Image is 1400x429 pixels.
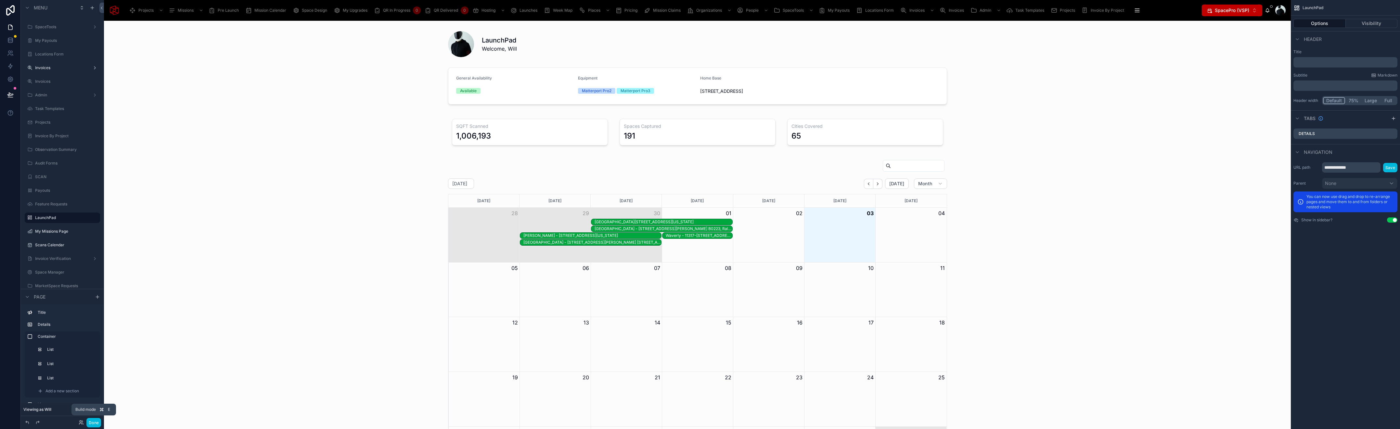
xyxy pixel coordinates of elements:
[38,402,95,407] label: List
[1293,19,1346,28] button: Options
[35,283,96,288] label: MarketSpace Requests
[1378,73,1397,78] span: Markdown
[35,270,96,275] label: Space Manager
[23,407,51,412] span: Viewing as Will
[654,264,660,272] button: 07
[35,52,96,57] label: Locations Form
[868,264,874,272] button: 10
[595,219,732,225] div: [GEOGRAPHIC_DATA][STREET_ADDRESS][US_STATE]
[511,264,518,272] button: 05
[86,418,101,427] button: Done
[1380,97,1396,104] button: Full
[35,92,87,98] a: Admin
[523,233,661,238] div: [PERSON_NAME] - [STREET_ADDRESS][US_STATE]
[938,374,945,381] button: 25
[106,407,111,412] span: E
[109,5,120,16] img: App logo
[653,8,681,13] span: Mission Claims
[125,3,1202,18] div: scrollable content
[949,8,964,13] span: Invoices
[35,120,96,125] label: Projects
[583,209,589,217] button: 29
[167,5,207,16] a: Missions
[588,8,600,13] span: Places
[865,8,894,13] span: Locations Form
[583,374,589,381] button: 20
[218,8,239,13] span: Pre Launch
[654,209,660,217] button: 30
[1304,149,1332,155] span: Navigation
[553,8,572,13] span: Week Map
[746,8,759,13] span: People
[666,233,732,239] div: Waverly - 11317-11399 Providence Rd., Charlotte, North Carolina, 28277
[1322,178,1397,189] button: None
[35,242,96,248] label: Scans Calendar
[35,229,96,234] label: My Missions Page
[1306,194,1394,210] p: You can now use drag and drop to re-arrange pages and move them to and from folders or nested views
[1346,19,1398,28] button: Visibility
[75,407,96,412] span: Build mode
[34,5,47,11] span: Menu
[35,161,96,166] a: Audit Forms
[35,79,96,84] a: Invoices
[1325,180,1336,187] span: None
[523,233,661,239] div: Cary - 2001 Walnut St., Cary, North Carolina, 27518
[685,5,735,16] a: Organizations
[595,226,732,232] div: Cameron Village - 403 Daniels St. Space No. B0223, Raleign, North Carolina, 27605
[1202,5,1262,16] button: Select Button
[21,304,104,416] div: scrollable content
[35,38,96,43] label: My Payouts
[508,5,542,16] a: Launches
[254,8,286,13] span: Mission Calendar
[243,5,291,16] a: Mission Calendar
[47,347,94,352] label: List
[655,374,660,381] button: 21
[1015,8,1044,13] span: Task Templates
[735,5,772,16] a: People
[35,256,87,261] label: Invoice Verification
[423,5,470,16] a: QR Delivered0
[796,264,803,272] button: 09
[35,133,96,139] a: Invoice By Project
[867,374,874,381] button: 24
[1293,49,1397,55] label: Title
[413,6,421,14] div: 0
[207,5,243,16] a: Pre Launch
[595,226,732,231] div: [GEOGRAPHIC_DATA] - [STREET_ADDRESS][PERSON_NAME] B0223, Raleign, [US_STATE], 27605
[35,106,96,111] label: Task Templates
[1060,8,1075,13] span: Projects
[1293,181,1319,186] label: Parent
[35,188,96,193] label: Payouts
[35,65,87,70] label: Invoices
[938,5,969,16] a: Invoices
[512,374,518,381] button: 19
[1362,97,1380,104] button: Large
[38,334,95,339] label: Container
[783,8,804,13] span: SpaceTools
[511,209,518,217] button: 28
[38,322,95,327] label: Details
[796,209,803,217] button: 02
[45,388,79,394] span: Add a new section
[1080,5,1129,16] a: Invoice By Project
[655,319,660,326] button: 14
[343,8,367,13] span: My Upgrades
[35,174,96,179] label: SCAN
[34,294,45,300] span: Page
[35,24,87,30] label: SpaceTools
[624,8,637,13] span: Pricing
[666,233,732,238] div: Waverly - 11317-[STREET_ADDRESS][US_STATE]
[1293,57,1397,67] div: scrollable content
[980,8,991,13] span: Admin
[595,219,732,225] div: Midtown East - 1100 Mercantile Drive, Suite 100, Raleigh, North Carolina, 27609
